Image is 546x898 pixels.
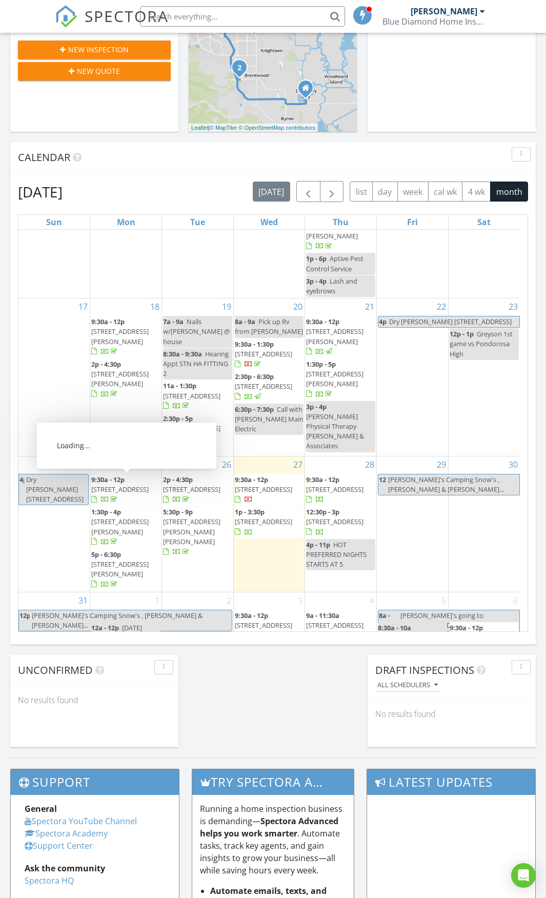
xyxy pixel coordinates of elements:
[235,475,268,484] span: 9:30a - 12p
[233,298,305,456] td: Go to August 20, 2025
[448,456,520,592] td: Go to August 30, 2025
[10,686,178,714] div: No results found
[448,298,520,456] td: Go to August 23, 2025
[450,623,483,632] span: 9:30a - 12p
[148,456,161,473] a: Go to August 25, 2025
[435,456,448,473] a: Go to August 29, 2025
[306,517,363,526] span: [STREET_ADDRESS]
[220,456,233,473] a: Go to August 26, 2025
[91,517,149,536] span: [STREET_ADDRESS][PERSON_NAME]
[296,181,320,202] button: Previous month
[306,317,363,356] a: 9:30a - 12p [STREET_ADDRESS][PERSON_NAME]
[306,540,330,549] span: 4p - 11p
[306,610,375,642] a: 9a - 11:30a [STREET_ADDRESS]
[233,592,305,740] td: Go to September 3, 2025
[428,182,463,202] button: cal wk
[200,803,347,876] p: Running a home inspection business is demanding— . Automate tasks, track key agents, and gain ins...
[377,298,449,456] td: Go to August 22, 2025
[44,215,64,229] a: Sunday
[91,623,119,632] span: 12a - 12p
[140,6,345,27] input: Search everything...
[235,517,292,526] span: [STREET_ADDRESS]
[235,340,292,368] a: 9:30a - 1:30p [STREET_ADDRESS]
[306,222,363,241] span: [STREET_ADDRESS][PERSON_NAME]
[122,623,142,632] span: [DATE]
[306,475,339,484] span: 9:30a - 12p
[306,276,357,295] span: Lash and eyebrows
[220,298,233,315] a: Go to August 19, 2025
[163,381,196,390] span: 11a - 1:30p
[26,475,84,504] span: Dry [PERSON_NAME] [STREET_ADDRESS]
[305,456,377,592] td: Go to August 28, 2025
[163,381,220,410] a: 11a - 1:30p [STREET_ADDRESS]
[306,506,375,538] a: 12:30p - 3p [STREET_ADDRESS]
[91,507,149,546] a: 1:30p - 4p [STREET_ADDRESS][PERSON_NAME]
[25,803,57,814] strong: General
[378,474,386,495] span: 12p
[163,414,220,453] a: 2:30p - 5p [STREET_ADDRESS][PERSON_NAME]
[235,372,292,401] a: 2:30p - 6:30p [STREET_ADDRESS]
[76,456,90,473] a: Go to August 24, 2025
[163,507,193,516] span: 5:30p - 9p
[377,456,449,592] td: Go to August 29, 2025
[19,610,30,631] span: 12p
[306,276,327,286] span: 3p - 4p
[91,360,121,369] span: 2p - 4:30p
[450,329,474,338] span: 12p - 1p
[375,679,440,692] button: All schedulers
[90,298,162,456] td: Go to August 18, 2025
[90,456,162,592] td: Go to August 25, 2025
[306,254,327,263] span: 1p - 6p
[76,592,90,609] a: Go to August 31, 2025
[388,475,504,494] span: [PERSON_NAME]'s Camping Snow's , [PERSON_NAME] & [PERSON_NAME]...
[55,5,77,28] img: The Best Home Inspection Software - Spectora
[163,349,229,378] span: Hearing Appt STN HA FITTING 2
[305,298,377,456] td: Go to August 21, 2025
[91,475,125,484] span: 9:30a - 12p
[372,182,398,202] button: day
[235,611,292,640] a: 9:30a - 12p [STREET_ADDRESS]
[235,349,292,358] span: [STREET_ADDRESS]
[400,611,483,630] span: [PERSON_NAME]'s going to [GEOGRAPHIC_DATA]
[85,5,169,27] span: SPECTORA
[235,610,304,642] a: 9:30a - 12p [STREET_ADDRESS]
[507,456,520,473] a: Go to August 30, 2025
[18,150,70,164] span: Calendar
[405,215,420,229] a: Friday
[18,41,171,59] button: New Inspection
[32,611,203,630] span: [PERSON_NAME]'s Camping Snow's , [PERSON_NAME] & [PERSON_NAME]...
[91,360,149,398] a: 2p - 4:30p [STREET_ADDRESS][PERSON_NAME]
[306,358,375,401] a: 1:30p - 5p [STREET_ADDRESS][PERSON_NAME]
[235,405,274,414] span: 6:30p - 7:30p
[235,611,268,620] span: 9:30a - 12p
[161,592,233,740] td: Go to September 2, 2025
[25,862,165,874] div: Ask the community
[77,66,120,76] span: New Quote
[191,125,208,131] a: Leaflet
[490,182,528,202] button: month
[378,316,387,327] span: 4p
[91,317,149,356] a: 9:30a - 12p [STREET_ADDRESS][PERSON_NAME]
[235,372,274,381] span: 2:30p - 6:30p
[235,621,292,630] span: [STREET_ADDRESS]
[367,769,535,794] h3: Latest Updates
[462,182,491,202] button: 4 wk
[306,485,363,494] span: [STREET_ADDRESS]
[235,485,292,494] span: [STREET_ADDRESS]
[55,14,169,35] a: SPECTORA
[306,540,367,569] span: HOT PREFERRED NIGHTS STARTS AT 5
[306,507,339,516] span: 12:30p - 3p
[296,592,305,609] a: Go to September 3, 2025
[163,475,220,504] a: 2p - 4:30p [STREET_ADDRESS]
[306,611,363,640] a: 9a - 11:30a [STREET_ADDRESS]
[210,125,237,131] a: © MapTiler
[163,317,184,326] span: 7a - 9a
[306,402,327,411] span: 3p - 4p
[163,474,232,506] a: 2p - 4:30p [STREET_ADDRESS]
[235,382,292,391] span: [STREET_ADDRESS]
[306,317,339,326] span: 9:30a - 12p
[91,475,149,504] a: 9:30a - 12p [STREET_ADDRESS]
[378,623,411,632] span: 8:30a - 10a
[306,611,339,620] span: 9a - 11:30a
[368,700,536,728] div: No results found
